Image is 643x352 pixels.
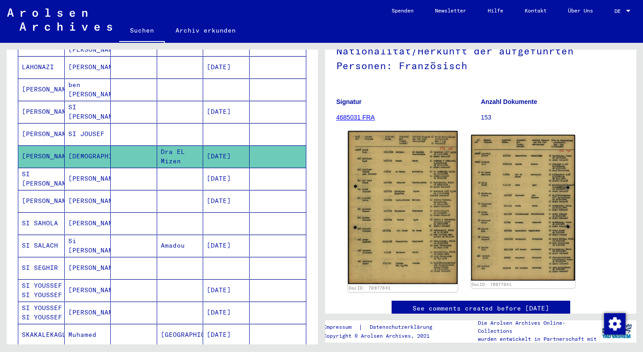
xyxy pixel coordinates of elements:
[349,286,391,291] a: DocID: 70977641
[323,323,359,332] a: Impressum
[65,302,111,323] mat-cell: [PERSON_NAME]
[65,145,111,167] mat-cell: [DEMOGRAPHIC_DATA]
[336,114,375,121] a: 4685031 FRA
[478,335,597,343] p: wurden entwickelt in Partnerschaft mit
[203,145,250,167] mat-cell: [DATE]
[65,56,111,78] mat-cell: [PERSON_NAME]
[65,235,111,257] mat-cell: Si [PERSON_NAME]
[18,212,65,234] mat-cell: SI SAHOLA
[65,101,111,123] mat-cell: SI [PERSON_NAME]
[472,282,512,287] a: DocID: 70977641
[604,313,626,335] img: Zustimmung ändern
[65,324,111,346] mat-cell: Muhamed
[18,123,65,145] mat-cell: [PERSON_NAME]
[18,190,65,212] mat-cell: [PERSON_NAME]
[65,212,111,234] mat-cell: [PERSON_NAME]
[336,98,362,105] b: Signatur
[323,323,443,332] div: |
[203,235,250,257] mat-cell: [DATE]
[203,302,250,323] mat-cell: [DATE]
[18,257,65,279] mat-cell: SI SEGHIR
[471,135,576,281] img: 002.jpg
[18,79,65,100] mat-cell: [PERSON_NAME]
[348,131,457,285] img: 001.jpg
[413,304,549,313] a: See comments created before [DATE]
[336,30,625,84] h1: Nationalität/Herkunft der aufgeführten Personen: Französisch
[65,168,111,190] mat-cell: [PERSON_NAME]
[18,302,65,323] mat-cell: SI YOUSSEF SI YOUSSEF
[203,56,250,78] mat-cell: [DATE]
[481,98,537,105] b: Anzahl Dokumente
[18,56,65,78] mat-cell: LAHONAZI
[119,20,165,43] a: Suchen
[203,190,250,212] mat-cell: [DATE]
[363,323,443,332] a: Datenschutzerklärung
[478,319,597,335] p: Die Arolsen Archives Online-Collections
[157,235,204,257] mat-cell: Amadou
[18,324,65,346] mat-cell: SKAKALEKAGLU
[157,324,204,346] mat-cell: [GEOGRAPHIC_DATA]
[203,101,250,123] mat-cell: [DATE]
[203,279,250,301] mat-cell: [DATE]
[165,20,246,41] a: Archiv erkunden
[18,145,65,167] mat-cell: [PERSON_NAME]
[18,279,65,301] mat-cell: SI YOUSSEF SI YOUSSEF
[323,332,443,340] p: Copyright © Arolsen Archives, 2021
[7,8,112,31] img: Arolsen_neg.svg
[18,168,65,190] mat-cell: SI [PERSON_NAME]
[600,320,634,342] img: yv_logo.png
[203,324,250,346] mat-cell: [DATE]
[18,101,65,123] mat-cell: [PERSON_NAME]
[65,123,111,145] mat-cell: SI JOUSEF
[203,168,250,190] mat-cell: [DATE]
[481,113,625,122] p: 153
[157,145,204,167] mat-cell: Dra EL Mizen
[65,279,111,301] mat-cell: [PERSON_NAME]
[65,257,111,279] mat-cell: [PERSON_NAME]
[18,235,65,257] mat-cell: SI SALACH
[614,8,624,14] span: DE
[65,190,111,212] mat-cell: [PERSON_NAME]
[604,313,625,334] div: Zustimmung ändern
[65,79,111,100] mat-cell: ben [PERSON_NAME]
